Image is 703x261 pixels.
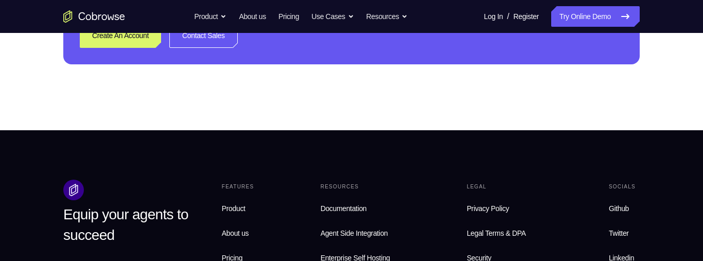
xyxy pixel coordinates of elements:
[317,198,405,219] a: Documentation
[101,98,286,109] input: Enter your email
[609,229,629,237] span: Twitter
[95,237,292,258] button: Sign in with Zendesk
[609,204,629,213] span: Github
[366,6,408,27] button: Resources
[463,180,547,194] div: Legal
[605,198,640,219] a: Github
[167,168,237,179] div: Sign in with Google
[188,147,199,155] p: or
[222,229,249,237] span: About us
[95,118,292,138] button: Sign in
[507,10,509,23] span: /
[467,229,526,237] span: Legal Terms & DPA
[95,213,292,233] button: Sign in with Intercom
[95,163,292,184] button: Sign in with Google
[463,198,547,219] a: Privacy Policy
[514,6,539,27] a: Register
[317,223,405,243] a: Agent Side Integration
[195,6,227,27] button: Product
[218,223,258,243] a: About us
[321,204,367,213] span: Documentation
[95,188,292,208] button: Sign in with GitHub
[278,6,299,27] a: Pricing
[63,206,188,243] span: Equip your agents to succeed
[218,198,258,219] a: Product
[467,204,509,213] span: Privacy Policy
[317,180,405,194] div: Resources
[463,223,547,243] a: Legal Terms & DPA
[605,223,640,243] a: Twitter
[164,242,240,253] div: Sign in with Zendesk
[551,6,640,27] a: Try Online Demo
[311,6,354,27] button: Use Cases
[239,6,266,27] a: About us
[95,71,292,85] h1: Sign in to your account
[484,6,503,27] a: Log In
[167,193,237,203] div: Sign in with GitHub
[218,180,258,194] div: Features
[605,180,640,194] div: Socials
[321,227,401,239] span: Agent Side Integration
[169,23,238,48] a: Contact Sales
[222,204,245,213] span: Product
[80,23,161,48] a: Create An Account
[163,218,241,228] div: Sign in with Intercom
[63,10,125,23] a: Go to the home page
